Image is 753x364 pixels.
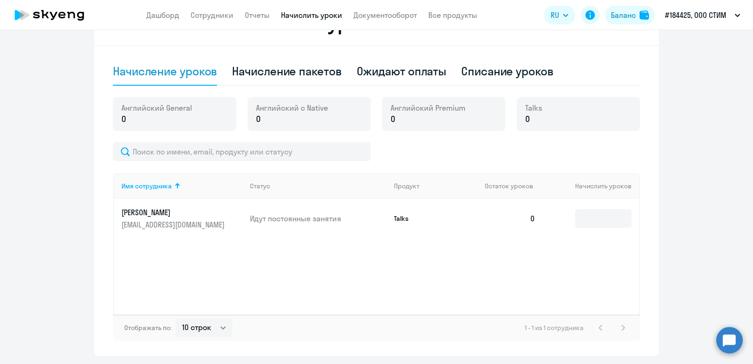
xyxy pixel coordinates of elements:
div: Баланс [611,9,636,21]
div: Списание уроков [461,64,553,79]
div: Статус [250,182,386,190]
div: Остаток уроков [485,182,543,190]
h2: Начисление и списание уроков [113,11,640,34]
button: Балансbalance [605,6,655,24]
input: Поиск по имени, email, продукту или статусу [113,142,371,161]
th: Начислить уроков [543,173,639,199]
a: Отчеты [245,10,270,20]
span: Talks [525,103,542,113]
div: Продукт [394,182,478,190]
span: Английский Premium [391,103,465,113]
span: Английский с Native [256,103,328,113]
div: Имя сотрудника [121,182,242,190]
a: Все продукты [428,10,477,20]
span: 0 [256,113,261,125]
span: 0 [525,113,530,125]
p: Talks [394,214,465,223]
span: Английский General [121,103,192,113]
span: 0 [391,113,395,125]
button: RU [544,6,575,24]
p: #184425, ООО СТИМ [665,9,726,21]
span: Отображать по: [124,324,172,332]
td: 0 [477,199,543,238]
a: Сотрудники [191,10,233,20]
a: Документооборот [353,10,417,20]
div: Продукт [394,182,419,190]
span: RU [551,9,559,21]
div: Начисление пакетов [232,64,341,79]
span: 0 [121,113,126,125]
div: Ожидают оплаты [357,64,447,79]
a: Дашборд [146,10,179,20]
div: Начисление уроков [113,64,217,79]
div: Статус [250,182,270,190]
span: Остаток уроков [485,182,533,190]
img: balance [640,10,649,20]
a: [PERSON_NAME][EMAIL_ADDRESS][DOMAIN_NAME] [121,207,242,230]
a: Начислить уроки [281,10,342,20]
span: 1 - 1 из 1 сотрудника [525,324,584,332]
p: Идут постоянные занятия [250,213,386,224]
p: [EMAIL_ADDRESS][DOMAIN_NAME] [121,219,227,230]
div: Имя сотрудника [121,182,172,190]
p: [PERSON_NAME] [121,207,227,218]
button: #184425, ООО СТИМ [660,4,745,26]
